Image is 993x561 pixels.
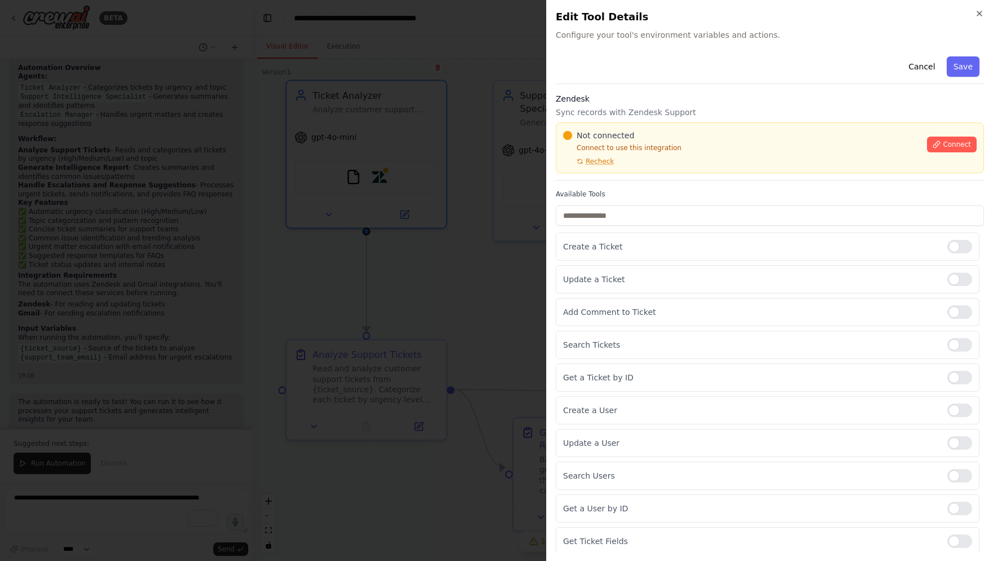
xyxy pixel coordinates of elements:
[563,241,938,252] p: Create a Ticket
[556,9,984,25] h2: Edit Tool Details
[563,536,938,547] p: Get Ticket Fields
[563,157,614,166] button: Recheck
[556,190,984,199] label: Available Tools
[586,157,614,166] span: Recheck
[563,503,938,514] p: Get a User by ID
[563,372,938,383] p: Get a Ticket by ID
[563,437,938,449] p: Update a User
[947,56,979,77] button: Save
[556,107,984,118] p: Sync records with Zendesk Support
[563,470,938,481] p: Search Users
[563,339,938,350] p: Search Tickets
[563,274,938,285] p: Update a Ticket
[563,405,938,416] p: Create a User
[943,140,971,149] span: Connect
[556,29,984,41] span: Configure your tool's environment variables and actions.
[563,143,920,152] p: Connect to use this integration
[577,130,634,141] span: Not connected
[556,93,984,104] h3: Zendesk
[563,306,938,318] p: Add Comment to Ticket
[927,137,977,152] button: Connect
[902,56,942,77] button: Cancel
